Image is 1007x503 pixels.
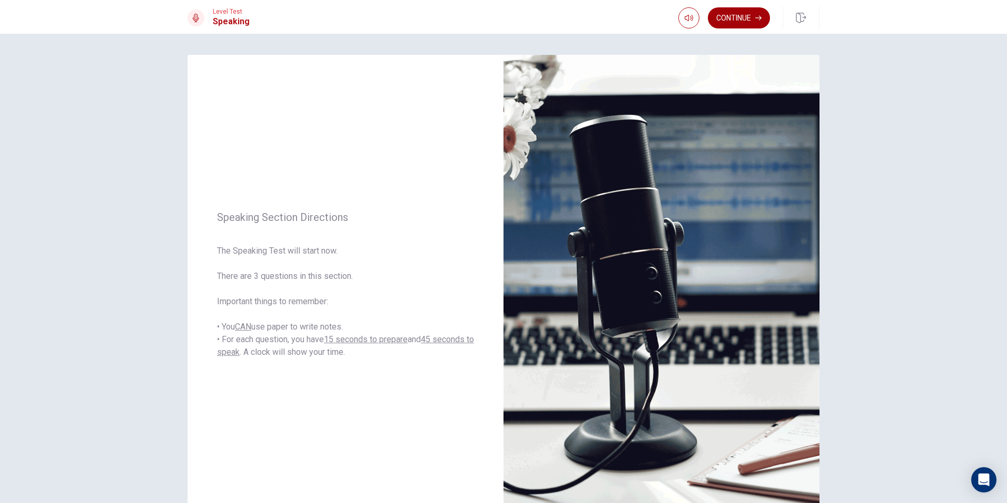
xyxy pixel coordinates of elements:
span: Speaking Section Directions [217,211,474,224]
h1: Speaking [213,15,250,28]
u: CAN [235,322,251,332]
button: Continue [708,7,770,28]
div: Open Intercom Messenger [971,467,996,492]
span: Level Test [213,8,250,15]
span: The Speaking Test will start now. There are 3 questions in this section. Important things to reme... [217,245,474,359]
u: 15 seconds to prepare [324,334,408,344]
